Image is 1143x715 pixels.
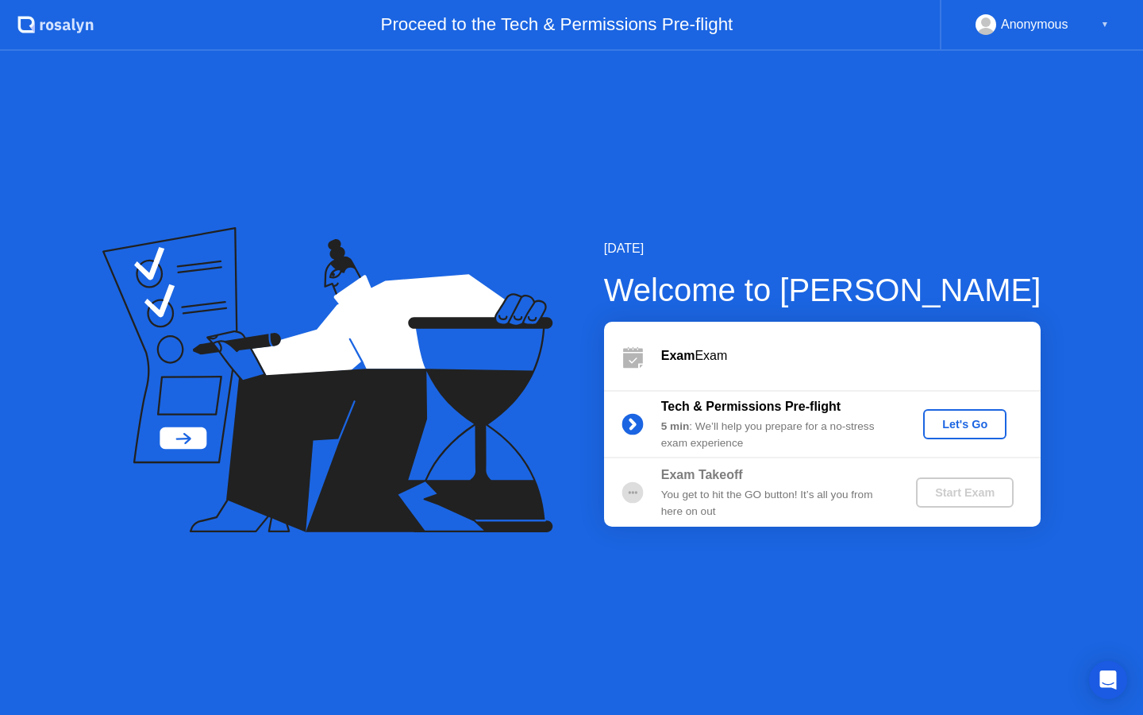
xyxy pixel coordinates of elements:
div: : We’ll help you prepare for a no-stress exam experience [661,419,890,451]
button: Start Exam [916,477,1014,508]
div: Start Exam [922,486,1007,499]
div: Welcome to [PERSON_NAME] [604,266,1041,314]
div: ▼ [1101,14,1109,35]
b: Exam [661,349,695,362]
div: Let's Go [929,418,1000,431]
div: [DATE] [604,239,1041,258]
div: Anonymous [1001,14,1068,35]
div: You get to hit the GO button! It’s all you from here on out [661,487,890,520]
div: Open Intercom Messenger [1089,661,1127,699]
b: 5 min [661,420,690,432]
b: Exam Takeoff [661,468,743,481]
b: Tech & Permissions Pre-flight [661,400,841,413]
div: Exam [661,346,1041,365]
button: Let's Go [923,409,1006,439]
